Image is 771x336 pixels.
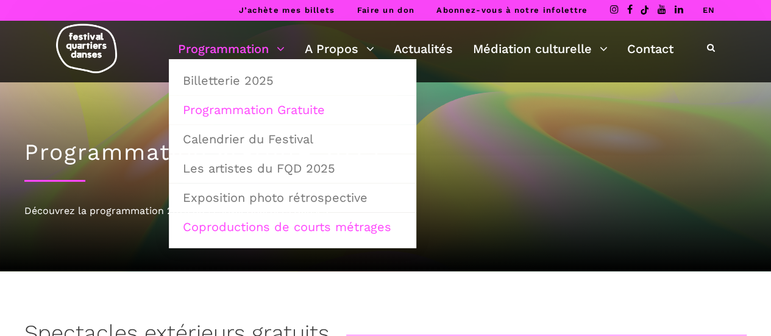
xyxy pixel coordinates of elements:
a: Coproductions de courts métrages [176,213,410,241]
a: Billetterie 2025 [176,66,410,95]
a: Médiation culturelle [473,38,608,59]
a: Programmation [178,38,285,59]
a: A Propos [305,38,374,59]
a: Programmation Gratuite [176,96,410,124]
img: logo-fqd-med [56,24,117,73]
a: Faire un don [357,5,414,15]
a: Contact [627,38,673,59]
a: Abonnez-vous à notre infolettre [436,5,588,15]
a: Calendrier du Festival [176,125,410,153]
a: Les artistes du FQD 2025 [176,154,410,182]
a: EN [702,5,715,15]
h1: Programmation gratuite 2025 [24,139,747,166]
div: Découvrez la programmation 2025 du Festival Quartiers Danses ! [24,203,747,219]
a: Actualités [394,38,453,59]
a: Exposition photo rétrospective [176,184,410,212]
a: J’achète mes billets [238,5,335,15]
